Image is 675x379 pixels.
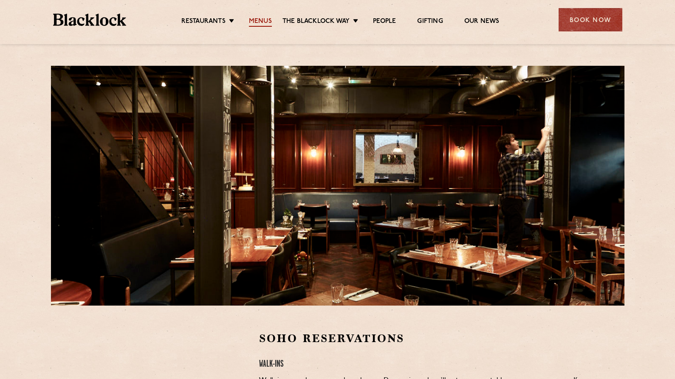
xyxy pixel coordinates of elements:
a: Menus [249,17,272,27]
div: Book Now [559,8,622,31]
h4: Walk-Ins [259,359,585,370]
a: Gifting [417,17,443,27]
a: People [373,17,396,27]
h2: Soho Reservations [259,331,585,346]
a: Our News [464,17,500,27]
a: The Blacklock Way [282,17,350,27]
a: Restaurants [181,17,226,27]
img: BL_Textured_Logo-footer-cropped.svg [53,14,127,26]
